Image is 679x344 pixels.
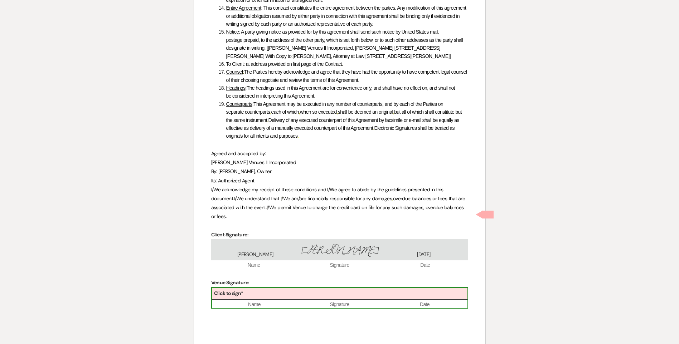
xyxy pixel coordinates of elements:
span: I/We understand that I [234,195,281,202]
span: , [299,109,300,115]
span: , [393,109,394,115]
span: The Parties hereby acknowledge and agree that they have had the opportunity to have competent leg... [226,69,468,83]
span: Delivery of any executed counterpart of this Agreement by facsimile or e-mail shall be equally as... [226,117,460,131]
span: This Agreement may be executed in any number of counterparts, and by each of the Parties on separ... [226,101,445,115]
span: Date [382,301,467,308]
span: : [291,53,292,59]
span: I/We permit Venue to charge the credit card on file for any such damages, overdue balances or fees. [211,204,465,220]
span: We am/are financially responsible for any damages [283,195,392,202]
u: Counsel [226,69,243,75]
span: shall be deemed an original [338,109,393,115]
span: . [266,204,267,211]
span: Date [382,262,468,269]
span: . [373,125,374,131]
span: : [243,69,244,75]
span: Agreed and accepted by: [211,150,266,157]
span: By: [PERSON_NAME], Owner [211,168,272,175]
span: Signature [297,301,382,308]
u: Entire Agreement [226,5,261,11]
span: / [281,195,283,202]
span: [PERSON_NAME] Venues II Incorporated [211,159,296,166]
span: each of which [271,109,299,115]
span: . [297,133,299,139]
span: . [233,195,234,202]
span: , [270,109,271,115]
span: : This contract constitutes the entire agreement between the parties. Any modification of this ag... [226,5,467,27]
span: [PERSON_NAME] [297,243,382,258]
span: . [342,61,343,67]
u: Counterparts [226,101,252,107]
span: [PERSON_NAME] [213,251,297,258]
span: Signature [297,262,382,269]
span: but all of which shall constitute but the same instrument [226,109,463,123]
span: [PERSON_NAME], Attorney at Law [STREET_ADDRESS][PERSON_NAME]] [292,53,451,59]
span: : A party giving notice as provided for by this agreement shall send such notice by United States... [226,29,464,59]
span: when so executed [300,109,337,115]
b: Click to sign* [214,290,243,296]
span: Name [211,262,297,269]
span: The headings used in this Agreement are for convenience only, and shall have no effect on, and sh... [226,85,456,99]
span: : [252,101,253,107]
span: Name [212,301,297,308]
span: . [267,117,268,123]
u: Notice [226,29,239,35]
span: I/We acknowledge my receipt of these conditions and I/We agree to abide by the guidelines present... [211,186,445,202]
span: To Client: at address provided on first page of the Contract [226,61,342,67]
strong: Venue Signature: [211,279,249,286]
span: Its: Authorized Agent [211,177,254,184]
u: Headings [226,85,246,91]
span: : [246,85,247,91]
span: , [337,109,338,115]
span: [DATE] [382,251,466,258]
strong: Client Signature: [211,231,248,238]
